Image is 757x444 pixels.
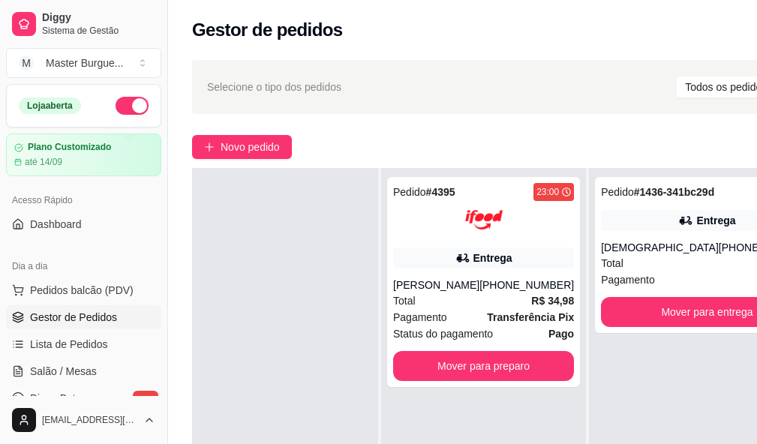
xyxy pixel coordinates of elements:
[6,305,161,329] a: Gestor de Pedidos
[6,48,161,78] button: Select a team
[393,186,426,198] span: Pedido
[531,295,574,307] strong: R$ 34,98
[30,391,76,406] span: Diggy Bot
[116,97,149,115] button: Alterar Status
[548,328,574,340] strong: Pago
[192,135,292,159] button: Novo pedido
[30,310,117,325] span: Gestor de Pedidos
[42,414,137,426] span: [EMAIL_ADDRESS][DOMAIN_NAME]
[393,292,416,309] span: Total
[30,283,134,298] span: Pedidos balcão (PDV)
[42,11,155,25] span: Diggy
[487,311,574,323] strong: Transferência Pix
[6,133,161,176] a: Plano Customizadoaté 14/09
[30,364,97,379] span: Salão / Mesas
[25,156,62,168] article: até 14/09
[601,240,719,255] div: [DEMOGRAPHIC_DATA]
[6,188,161,212] div: Acesso Rápido
[696,213,735,228] div: Entrega
[601,255,623,271] span: Total
[19,55,34,70] span: M
[204,142,215,152] span: plus
[6,402,161,438] button: [EMAIL_ADDRESS][DOMAIN_NAME]
[221,139,280,155] span: Novo pedido
[426,186,455,198] strong: # 4395
[536,186,559,198] div: 23:00
[6,278,161,302] button: Pedidos balcão (PDV)
[465,201,503,238] img: ifood
[30,217,82,232] span: Dashboard
[30,337,108,352] span: Lista de Pedidos
[192,18,343,42] h2: Gestor de pedidos
[473,250,512,265] div: Entrega
[6,212,161,236] a: Dashboard
[393,325,493,342] span: Status do pagamento
[634,186,714,198] strong: # 1436-341bc29d
[393,351,574,381] button: Mover para preparo
[6,6,161,42] a: DiggySistema de Gestão
[6,359,161,383] a: Salão / Mesas
[6,254,161,278] div: Dia a dia
[19,97,81,114] div: Loja aberta
[601,186,634,198] span: Pedido
[479,277,574,292] div: [PHONE_NUMBER]
[393,277,479,292] div: [PERSON_NAME]
[6,332,161,356] a: Lista de Pedidos
[28,142,111,153] article: Plano Customizado
[46,55,124,70] div: Master Burgue ...
[6,386,161,410] a: Diggy Botnovo
[207,79,341,95] span: Selecione o tipo dos pedidos
[393,309,447,325] span: Pagamento
[42,25,155,37] span: Sistema de Gestão
[601,271,655,288] span: Pagamento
